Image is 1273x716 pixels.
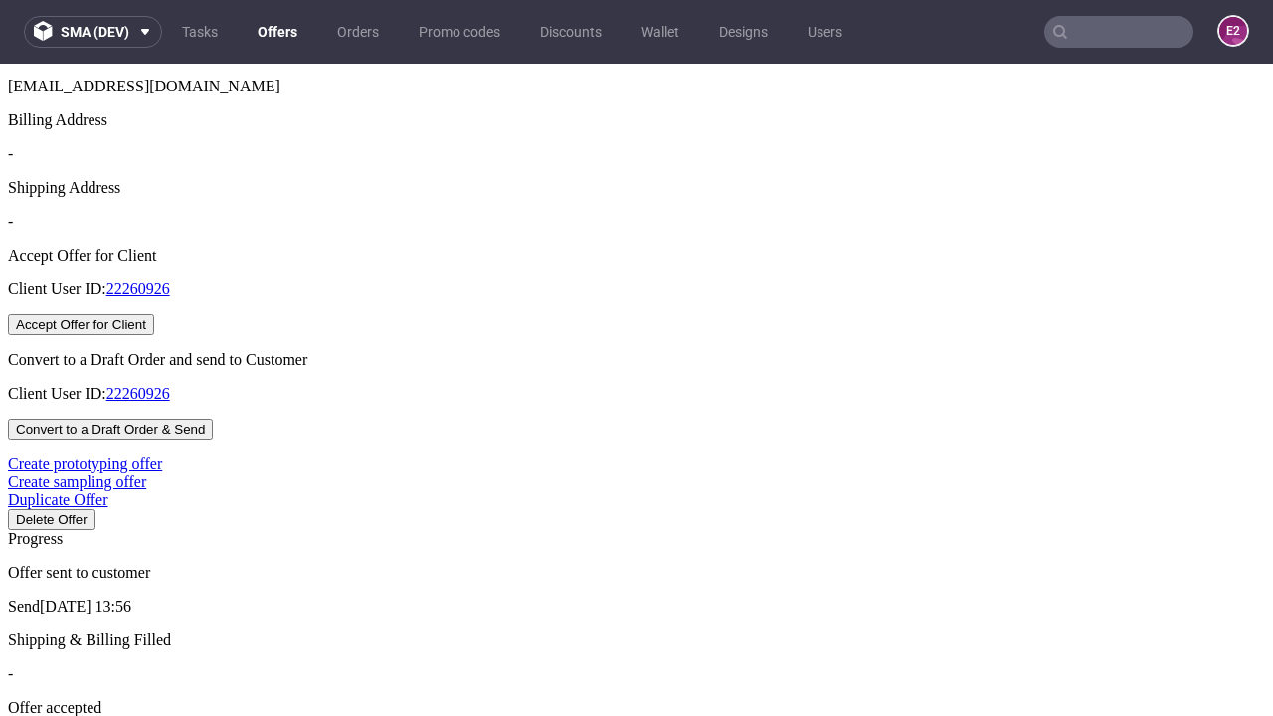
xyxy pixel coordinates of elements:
[796,16,854,48] a: Users
[106,217,170,234] a: 22260926
[8,635,1265,653] p: Offer accepted
[1219,17,1247,45] figcaption: e2
[8,355,213,376] input: Convert to a Draft Order & Send
[8,115,1265,133] div: Shipping Address
[40,534,131,551] span: [DATE] 13:56
[8,446,95,466] input: Delete Offer
[106,321,170,338] a: 22260926
[528,16,614,48] a: Discounts
[8,410,146,427] a: Create sampling offer
[8,82,13,98] span: -
[8,568,1265,586] p: Shipping & Billing Filled
[630,16,691,48] a: Wallet
[61,25,129,39] span: sma (dev)
[8,392,162,409] a: Create prototyping offer
[8,602,1265,620] p: -
[8,428,108,445] a: Duplicate Offer
[8,287,1265,305] div: Convert to a Draft Order and send to Customer
[8,466,1265,484] div: Progress
[707,16,780,48] a: Designs
[8,48,1265,66] div: Billing Address
[8,321,1265,339] p: Client User ID:
[24,16,162,48] button: sma (dev)
[325,16,391,48] a: Orders
[8,251,154,271] button: Accept Offer for Client
[8,14,280,31] span: [EMAIL_ADDRESS][DOMAIN_NAME]
[8,500,1265,518] p: Offer sent to customer
[8,534,1265,552] p: Send
[8,217,1265,235] p: Client User ID:
[246,16,309,48] a: Offers
[407,16,512,48] a: Promo codes
[170,16,230,48] a: Tasks
[8,149,13,166] span: -
[8,183,1265,201] div: Accept Offer for Client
